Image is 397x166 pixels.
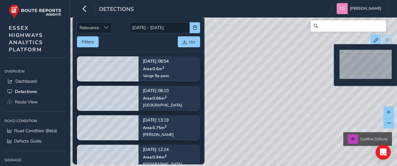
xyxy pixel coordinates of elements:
[143,59,169,64] p: [DATE] 08:54
[99,5,134,14] span: Detections
[143,96,166,101] span: Area: 0.66 m
[165,94,166,99] sup: 2
[337,3,383,14] button: [PERSON_NAME]
[14,128,57,134] span: Road Condition (Beta)
[4,97,66,107] a: Route View
[4,126,66,136] a: Road Condition (Beta)
[143,154,166,160] span: Area: 0.94 m
[14,138,41,144] span: Defects Guide
[162,65,164,70] sup: 2
[4,76,66,86] a: Dashboard
[311,20,386,32] input: Search
[9,4,61,18] img: rr logo
[15,89,37,95] span: Detections
[4,136,66,146] a: Defects Guide
[143,103,182,108] div: [GEOGRAPHIC_DATA]
[178,36,200,47] button: csv
[337,3,348,14] img: diamond-layout
[143,148,182,152] p: [DATE] 12:24
[143,89,182,93] p: [DATE] 08:10
[143,73,169,78] div: Vange By-pass
[165,124,166,128] sup: 2
[143,118,174,122] p: [DATE] 13:19
[165,153,166,158] sup: 2
[189,39,195,45] span: csv
[4,67,66,76] div: Overview
[376,145,391,160] div: Open Intercom Messenger
[101,23,111,33] div: Sort by Date
[9,24,43,53] span: ESSEX HIGHWAYS ANALYTICS PLATFORM
[360,137,388,142] span: Confirm Defects
[4,86,66,97] a: Detections
[143,66,164,71] span: Area: 0.6 m
[4,155,66,165] div: Signage
[4,116,66,126] div: Road Condition
[77,23,101,33] span: Relevance
[15,99,38,105] span: Route View
[143,132,174,137] div: [PERSON_NAME]
[77,36,99,47] button: Filters
[350,3,381,14] span: [PERSON_NAME]
[15,78,37,84] span: Dashboard
[143,125,166,130] span: Area: 0.75 m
